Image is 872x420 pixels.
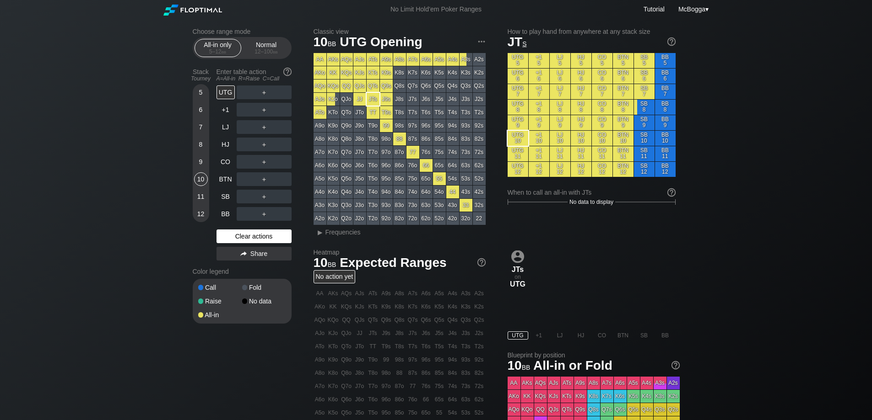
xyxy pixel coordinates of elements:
[644,5,665,13] a: Tutorial
[217,138,235,151] div: HJ
[433,133,446,145] div: 85s
[194,155,208,169] div: 9
[592,115,612,130] div: CO 9
[473,212,486,225] div: 22
[433,66,446,79] div: K5s
[508,189,676,196] div: When to call an all-in with JTs
[473,119,486,132] div: 92s
[198,298,242,304] div: Raise
[314,172,326,185] div: A5o
[237,155,292,169] div: ＋
[460,133,472,145] div: 83s
[671,360,681,370] img: help.32db89a4.svg
[353,106,366,119] div: JTo
[367,66,379,79] div: KTs
[550,69,570,84] div: LJ 6
[420,133,433,145] div: 86s
[367,119,379,132] div: T9o
[460,93,472,106] div: J3s
[529,162,549,177] div: +1 12
[353,212,366,225] div: J2o
[340,146,353,159] div: Q7o
[197,39,239,57] div: All-in only
[592,84,612,99] div: CO 7
[353,66,366,79] div: KJs
[314,146,326,159] div: A7o
[237,85,292,99] div: ＋
[340,159,353,172] div: Q6o
[655,69,676,84] div: BB 6
[655,131,676,146] div: BB 10
[592,131,612,146] div: CO 10
[550,115,570,130] div: LJ 9
[367,133,379,145] div: T8o
[508,53,528,68] div: UTG 5
[367,172,379,185] div: T5o
[327,199,340,212] div: K3o
[217,247,292,261] div: Share
[634,100,655,115] div: SB 8
[460,172,472,185] div: 53s
[446,93,459,106] div: J4s
[406,119,419,132] div: 97s
[634,53,655,68] div: SB 5
[420,80,433,92] div: Q6s
[406,186,419,198] div: 74o
[678,5,705,13] span: McBogga
[340,172,353,185] div: Q5o
[508,162,528,177] div: UTG 12
[446,80,459,92] div: Q4s
[592,69,612,84] div: CO 6
[508,131,528,146] div: UTG 10
[217,85,235,99] div: UTG
[393,80,406,92] div: Q8s
[613,162,634,177] div: BTN 12
[327,80,340,92] div: KQo
[571,131,591,146] div: HJ 10
[406,172,419,185] div: 75o
[380,133,393,145] div: 98o
[550,53,570,68] div: LJ 5
[340,212,353,225] div: Q2o
[529,115,549,130] div: +1 9
[613,69,634,84] div: BTN 6
[446,172,459,185] div: 54s
[569,199,613,205] span: No data to display
[314,106,326,119] div: ATo
[367,146,379,159] div: T7o
[353,80,366,92] div: QJs
[314,28,486,35] h2: Classic view
[273,48,278,55] span: bb
[592,162,612,177] div: CO 12
[312,35,338,50] span: 10
[380,119,393,132] div: 99
[198,312,242,318] div: All-in
[314,93,326,106] div: AJo
[327,93,340,106] div: KJo
[282,67,292,77] img: help.32db89a4.svg
[314,53,326,66] div: AA
[340,80,353,92] div: QQ
[433,159,446,172] div: 65s
[433,172,446,185] div: 55
[340,93,353,106] div: QJo
[460,53,472,66] div: A3s
[240,251,247,256] img: share.864f2f62.svg
[406,212,419,225] div: 72o
[550,146,570,161] div: LJ 11
[420,53,433,66] div: A6s
[393,106,406,119] div: T8s
[406,66,419,79] div: K7s
[237,207,292,221] div: ＋
[380,146,393,159] div: 97o
[194,138,208,151] div: 8
[406,159,419,172] div: 76o
[380,159,393,172] div: 96o
[314,212,326,225] div: A2o
[194,120,208,134] div: 7
[189,64,213,85] div: Stack
[420,159,433,172] div: 66
[634,146,655,161] div: SB 11
[550,84,570,99] div: LJ 7
[199,48,237,55] div: 5 – 12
